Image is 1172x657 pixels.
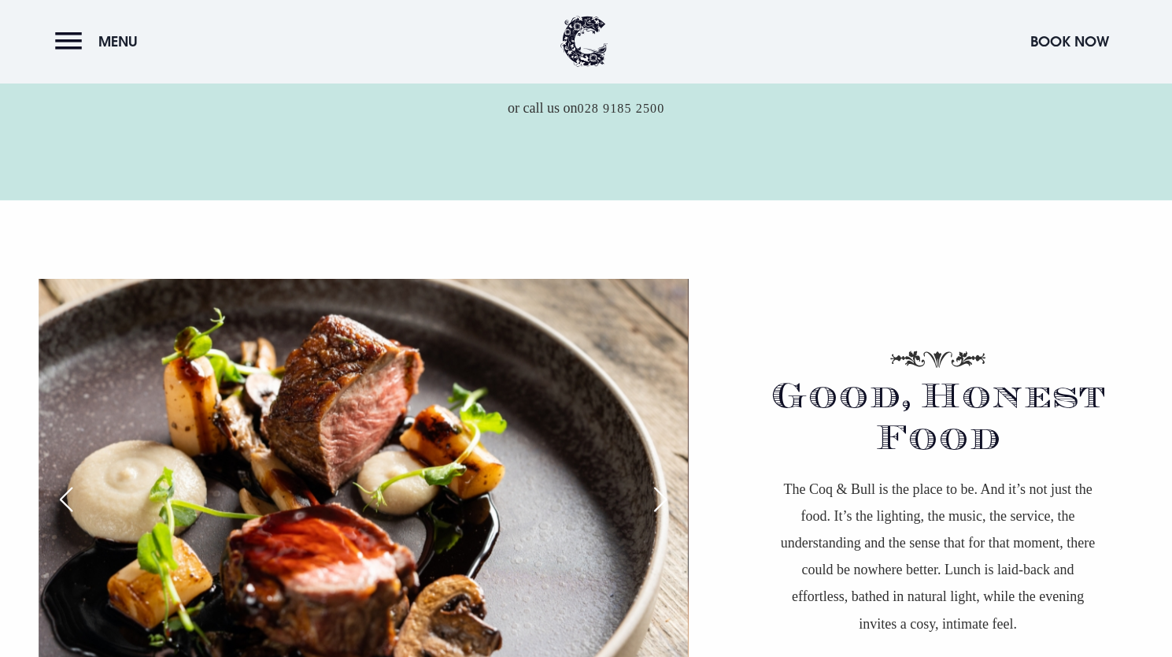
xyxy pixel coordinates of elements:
[560,16,608,67] img: Clandeboye Lodge
[577,102,664,117] a: 028 9185 2500
[776,476,1099,637] p: The Coq & Bull is the place to be. And it’s not just the food. It’s the lighting, the music, the ...
[641,482,680,517] div: Next slide
[1022,24,1117,58] button: Book Now
[224,95,948,121] p: or call us on
[46,482,86,517] div: Previous slide
[55,24,146,58] button: Menu
[741,389,1133,459] h2: Good, Honest Food
[98,32,138,50] span: Menu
